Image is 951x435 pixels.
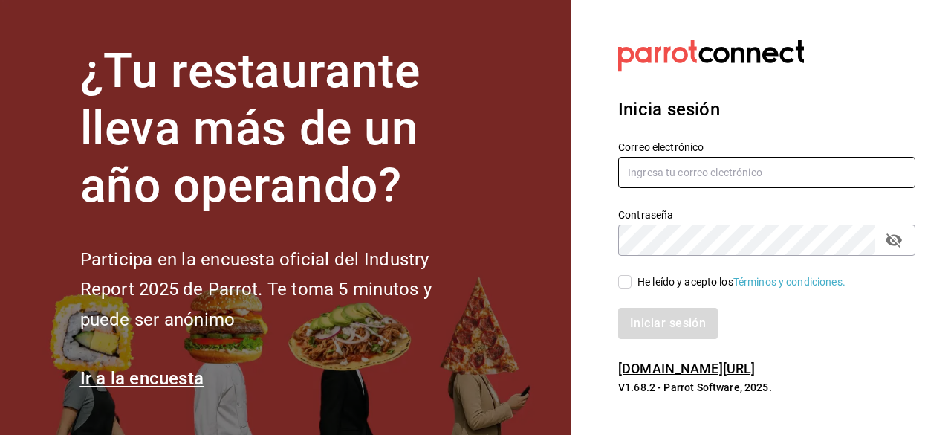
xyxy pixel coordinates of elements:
label: Correo electrónico [618,142,915,152]
h2: Participa en la encuesta oficial del Industry Report 2025 de Parrot. Te toma 5 minutos y puede se... [80,245,481,335]
div: He leído y acepto los [637,274,845,290]
a: Ir a la encuesta [80,368,204,389]
p: V1.68.2 - Parrot Software, 2025. [618,380,915,395]
h1: ¿Tu restaurante lleva más de un año operando? [80,43,481,214]
label: Contraseña [618,210,915,220]
a: Términos y condiciones. [733,276,845,288]
button: passwordField [881,228,906,253]
h3: Inicia sesión [618,96,915,123]
input: Ingresa tu correo electrónico [618,157,915,188]
a: [DOMAIN_NAME][URL] [618,361,755,376]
